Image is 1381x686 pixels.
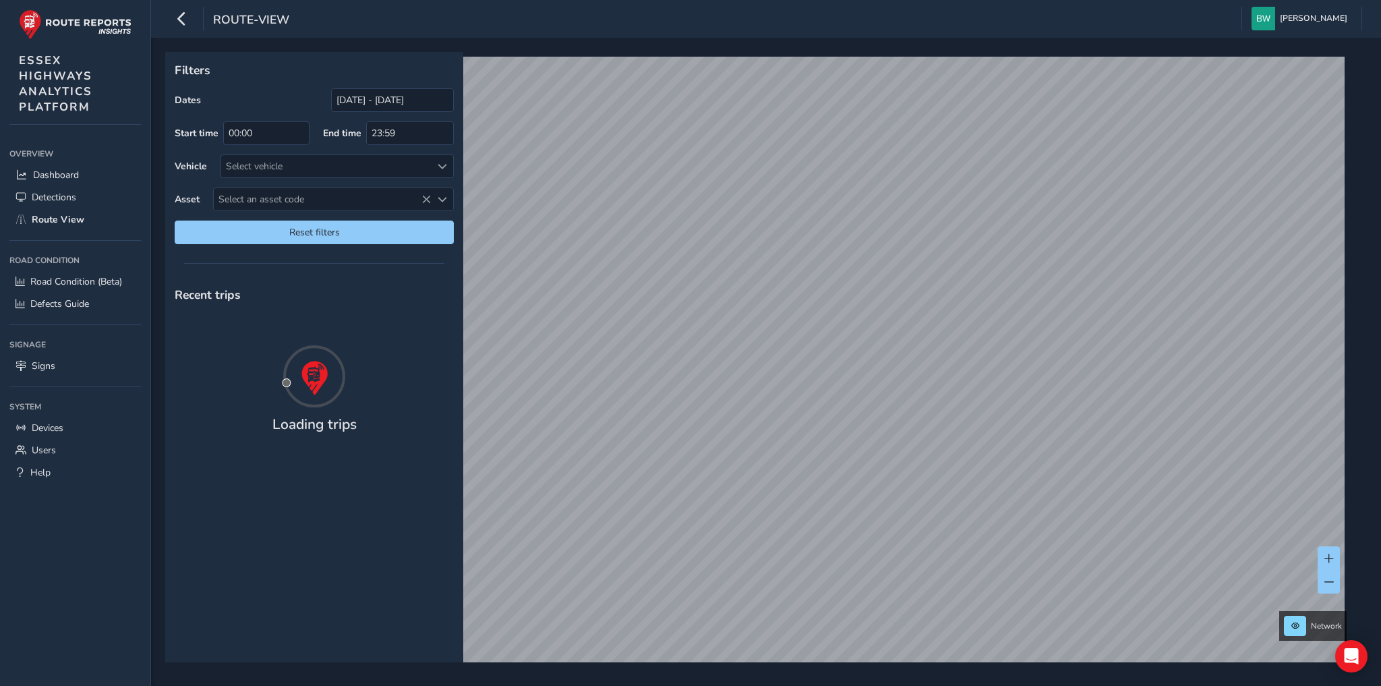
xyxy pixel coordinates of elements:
[175,193,200,206] label: Asset
[32,191,76,204] span: Detections
[1252,7,1275,30] img: diamond-layout
[9,335,141,355] div: Signage
[272,416,357,433] h4: Loading trips
[9,144,141,164] div: Overview
[33,169,79,181] span: Dashboard
[1252,7,1352,30] button: [PERSON_NAME]
[175,221,454,244] button: Reset filters
[9,270,141,293] a: Road Condition (Beta)
[9,439,141,461] a: Users
[9,461,141,484] a: Help
[9,397,141,417] div: System
[32,360,55,372] span: Signs
[1311,621,1342,631] span: Network
[1335,640,1368,673] div: Open Intercom Messenger
[431,188,453,210] div: Select an asset code
[9,355,141,377] a: Signs
[323,127,361,140] label: End time
[175,127,218,140] label: Start time
[30,275,122,288] span: Road Condition (Beta)
[9,250,141,270] div: Road Condition
[9,293,141,315] a: Defects Guide
[213,11,289,30] span: route-view
[9,417,141,439] a: Devices
[9,186,141,208] a: Detections
[9,208,141,231] a: Route View
[30,297,89,310] span: Defects Guide
[19,9,131,40] img: rr logo
[170,57,1345,678] canvas: Map
[175,61,454,79] p: Filters
[175,287,241,303] span: Recent trips
[32,213,84,226] span: Route View
[214,188,431,210] span: Select an asset code
[175,94,201,107] label: Dates
[185,226,444,239] span: Reset filters
[30,466,51,479] span: Help
[175,160,207,173] label: Vehicle
[1280,7,1347,30] span: [PERSON_NAME]
[9,164,141,186] a: Dashboard
[221,155,431,177] div: Select vehicle
[32,444,56,457] span: Users
[32,422,63,434] span: Devices
[19,53,92,115] span: ESSEX HIGHWAYS ANALYTICS PLATFORM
